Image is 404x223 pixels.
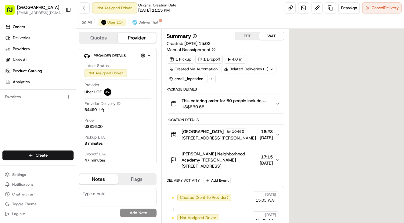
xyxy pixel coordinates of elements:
[132,20,137,25] img: profile_deliverthat_partner.png
[85,135,105,140] span: Pickup ETA
[167,40,211,46] span: Created:
[224,55,246,64] div: 4.0 mi
[265,212,276,217] span: [DATE]
[167,94,284,113] button: This catering order for 60 people includes two Group Bowl Bars with Grilled Chicken, one Group Bo...
[13,57,27,63] span: Nash AI
[2,44,76,54] a: Providers
[182,135,256,141] span: [STREET_ADDRESS][PERSON_NAME]
[256,198,276,203] span: 15:03 WAT
[104,88,111,96] img: uber-new-logo.jpeg
[167,46,211,53] span: Manual Reassignment
[232,129,244,134] span: 10462
[13,35,30,41] span: Deliveries
[85,158,105,163] div: 47 minutes
[36,153,48,158] span: Create
[180,195,228,200] span: Created (Sent To Provider)
[139,20,158,25] span: DeliverThat
[182,98,270,104] span: This catering order for 60 people includes two Group Bowl Bars with Grilled Chicken, one Group Bo...
[138,3,176,8] span: Original Creation Date
[167,87,284,92] div: Package Details
[99,19,126,26] button: Uber LOF
[79,174,118,184] button: Notes
[12,211,25,216] span: Log out
[12,182,34,187] span: Notifications
[17,4,59,10] button: [GEOGRAPHIC_DATA]
[138,8,170,13] span: [DATE] 11:15 PM
[182,163,257,169] span: [STREET_ADDRESS]
[260,128,273,135] span: 16:23
[182,128,224,135] span: [GEOGRAPHIC_DATA]
[167,147,284,173] button: [PERSON_NAME] Neighborhood Academy [PERSON_NAME][STREET_ADDRESS]17:15[DATE]
[2,22,76,32] a: Orders
[341,5,357,11] span: Reassign
[2,190,74,199] button: Chat with us!
[180,215,216,221] span: Not Assigned Driver
[85,89,102,95] span: Uber LOF
[2,180,74,189] button: Notifications
[130,19,161,26] button: DeliverThat
[2,2,63,17] button: [GEOGRAPHIC_DATA][EMAIL_ADDRESS][DOMAIN_NAME]
[260,135,273,141] span: [DATE]
[85,124,103,129] span: US$16.00
[13,68,42,74] span: Product Catalog
[85,141,103,146] div: 8 minutes
[338,2,360,13] button: Reassign
[85,101,121,106] span: Provider Delivery ID
[167,33,191,39] h3: Summary
[260,154,273,160] span: 17:15
[13,24,25,30] span: Orders
[107,20,123,25] span: Uber LOF
[222,65,276,73] div: Related Deliveries (1)
[12,202,37,206] span: Toggle Theme
[101,20,106,25] img: uber-new-logo.jpeg
[184,41,211,46] span: [DATE] 15:03
[79,19,95,26] button: All
[235,32,259,40] button: EDT
[85,107,104,113] button: B4490
[2,170,74,179] button: Settings
[372,5,399,11] span: Cancel Delivery
[259,32,284,40] button: WAT
[17,10,66,15] button: [EMAIL_ADDRESS][DOMAIN_NAME]
[79,33,118,43] button: Quotes
[167,125,284,145] button: [GEOGRAPHIC_DATA]10462[STREET_ADDRESS][PERSON_NAME]16:23[DATE]
[85,82,99,88] span: Provider
[182,151,257,163] span: [PERSON_NAME] Neighborhood Academy [PERSON_NAME]
[85,151,106,157] span: Dropoff ETA
[85,63,109,69] span: Latest Status
[84,50,151,61] button: Provider Details
[182,104,270,110] span: US$830.68
[204,177,231,184] button: Add Event
[2,66,76,76] a: Product Catalog
[13,79,30,85] span: Analytics
[260,160,273,166] span: [DATE]
[118,174,156,184] button: Flags
[167,65,220,73] a: Created via Automation
[195,55,223,64] div: 1 Dropoff
[2,33,76,43] a: Deliveries
[167,178,200,183] div: Delivery Activity
[167,75,206,83] div: email_ingestion
[118,33,156,43] button: Provider
[265,192,276,197] span: [DATE]
[13,46,30,52] span: Providers
[167,46,215,53] button: Manual Reassignment
[2,92,74,102] div: Favorites
[167,55,194,64] div: 1 Pickup
[362,2,402,13] button: CancelDelivery
[2,151,74,160] button: Create
[167,117,284,122] div: Location Details
[2,210,74,218] button: Log out
[12,172,26,177] span: Settings
[12,192,34,197] span: Chat with us!
[2,77,76,87] a: Analytics
[2,55,76,65] a: Nash AI
[94,53,126,58] span: Provider Details
[85,118,94,123] span: Price
[2,200,74,208] button: Toggle Theme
